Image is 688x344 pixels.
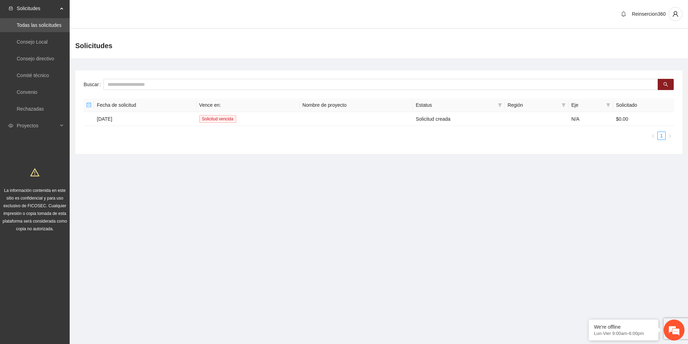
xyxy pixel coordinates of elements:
[605,100,612,110] span: filter
[658,79,674,90] button: search
[594,331,653,336] p: Lun-Vier 9:00am-6:00pm
[618,8,629,20] button: bell
[17,73,49,78] a: Comité técnico
[3,188,67,231] span: La información contenida en este sitio es confidencial y para uso exclusivo de FICOSEC. Cualquier...
[498,103,502,107] span: filter
[613,112,674,126] td: $0.00
[17,89,37,95] a: Convenio
[196,98,300,112] th: Vence en:
[17,1,58,15] span: Solicitudes
[17,56,54,61] a: Consejo directivo
[508,101,559,109] span: Región
[657,132,666,140] li: 1
[17,39,48,45] a: Consejo Local
[649,132,657,140] li: Previous Page
[496,100,503,110] span: filter
[562,103,566,107] span: filter
[613,98,674,112] th: Solicitado
[84,79,103,90] label: Buscar
[569,112,613,126] td: N/A
[651,134,655,138] span: left
[618,11,629,17] span: bell
[94,112,196,126] td: [DATE]
[669,11,682,17] span: user
[666,132,674,140] li: Next Page
[560,100,567,110] span: filter
[571,101,603,109] span: Eje
[666,132,674,140] button: right
[416,101,495,109] span: Estatus
[668,134,672,138] span: right
[86,103,91,107] span: minus-square
[17,22,61,28] a: Todas las solicitudes
[8,6,13,11] span: inbox
[668,7,682,21] button: user
[658,132,665,140] a: 1
[594,324,653,330] div: We're offline
[606,103,610,107] span: filter
[649,132,657,140] button: left
[75,40,113,51] span: Solicitudes
[413,112,504,126] td: Solicitud creada
[8,123,13,128] span: eye
[17,119,58,133] span: Proyectos
[30,168,39,177] span: warning
[663,82,668,88] span: search
[632,11,666,17] span: Reinsercion360
[199,115,236,123] span: Solicitud vencida
[17,106,44,112] a: Rechazadas
[300,98,413,112] th: Nombre de proyecto
[94,98,196,112] th: Fecha de solicitud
